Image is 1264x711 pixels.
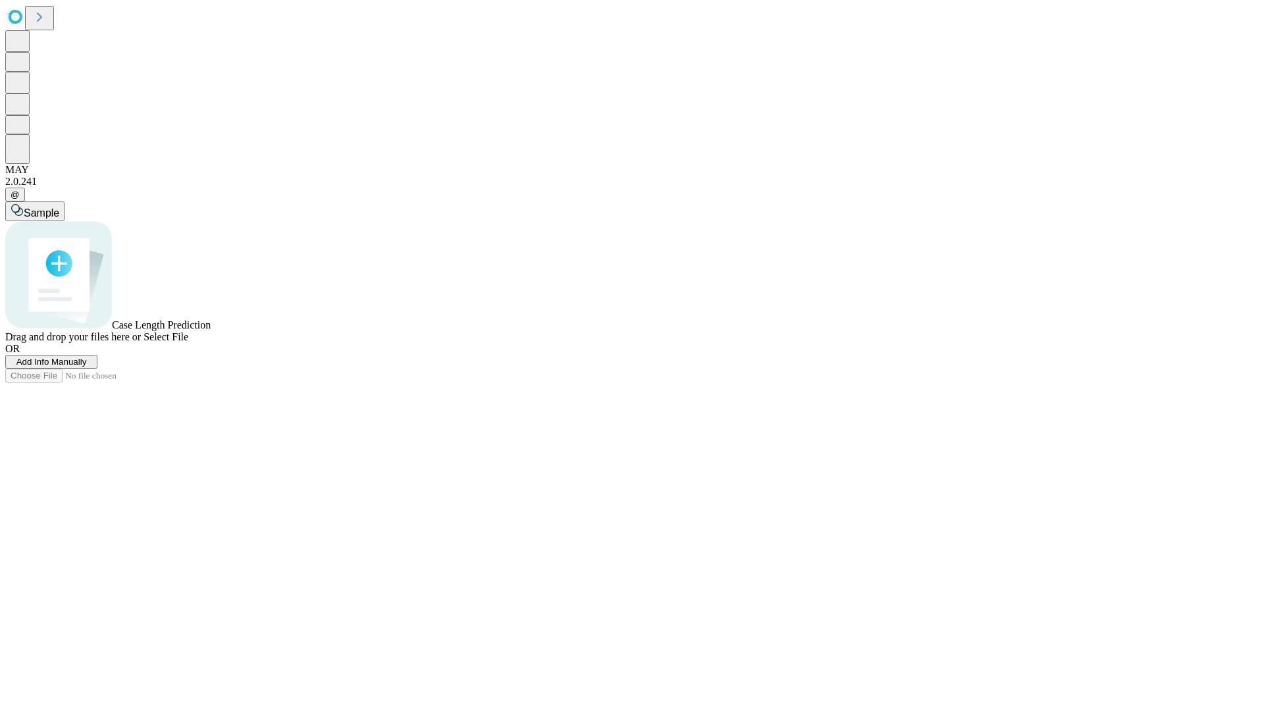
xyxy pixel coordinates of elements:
div: MAY [5,164,1259,176]
span: @ [11,190,20,199]
button: @ [5,188,25,201]
div: 2.0.241 [5,176,1259,188]
span: OR [5,343,20,354]
span: Select File [144,331,188,342]
button: Sample [5,201,65,221]
span: Add Info Manually [16,357,87,367]
span: Sample [24,207,59,219]
span: Case Length Prediction [112,319,211,330]
button: Add Info Manually [5,355,97,369]
span: Drag and drop your files here or [5,331,141,342]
